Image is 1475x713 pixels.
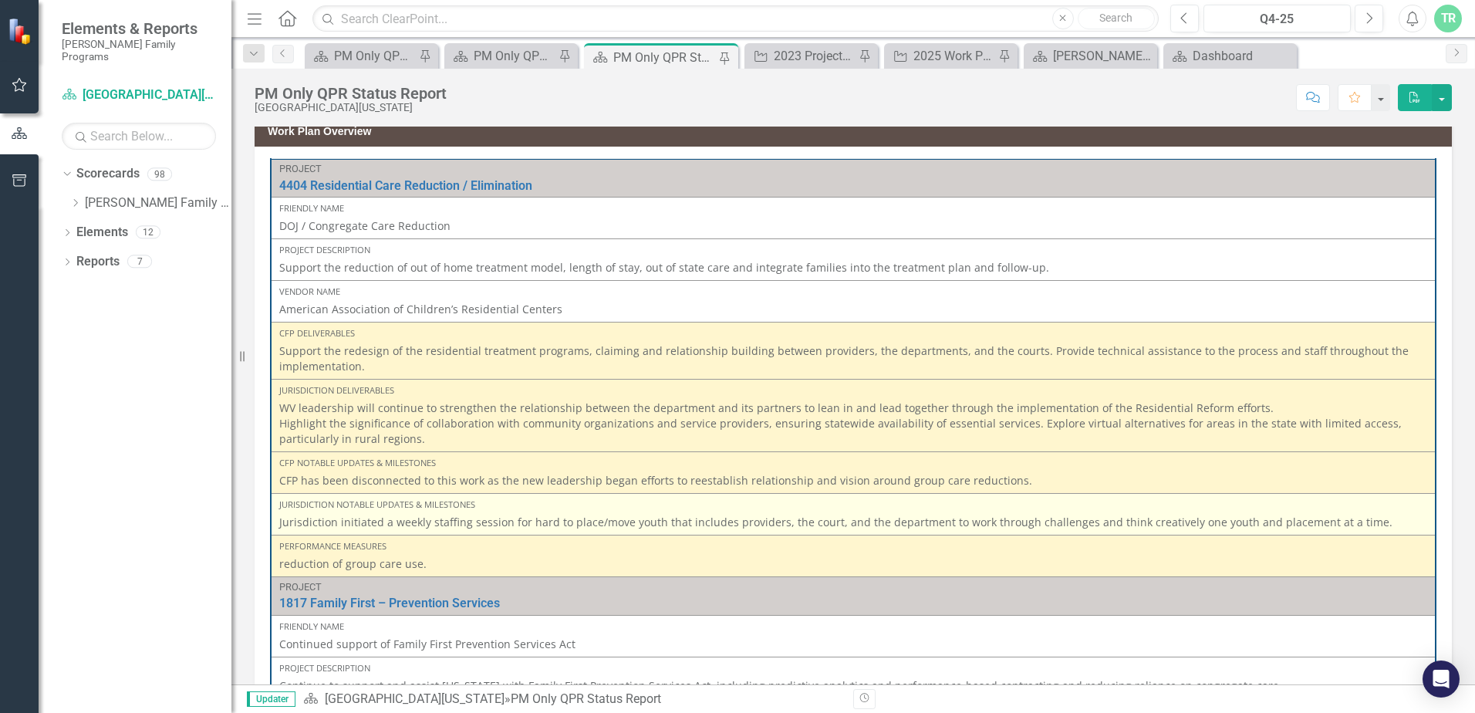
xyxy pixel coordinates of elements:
[1193,46,1293,66] div: Dashboard
[279,620,1427,633] div: Friendly Name
[255,85,447,102] div: PM Only QPR Status Report
[1423,661,1460,698] div: Open Intercom Messenger
[85,194,231,212] a: [PERSON_NAME] Family Programs
[271,323,1436,380] td: Double-Click to Edit
[271,198,1436,239] td: Double-Click to Edit
[888,46,994,66] a: 2025 Work Plan/QPR
[913,46,994,66] div: 2025 Work Plan/QPR
[1099,12,1132,24] span: Search
[279,164,1427,174] div: Project
[255,102,447,113] div: [GEOGRAPHIC_DATA][US_STATE]
[613,48,715,67] div: PM Only QPR Status Report
[247,691,295,707] span: Updater
[62,19,216,38] span: Elements & Reports
[76,253,120,271] a: Reports
[1203,5,1351,32] button: Q4-25
[325,691,505,706] a: [GEOGRAPHIC_DATA][US_STATE]
[136,226,160,239] div: 12
[271,452,1436,494] td: Double-Click to Edit
[8,18,35,45] img: ClearPoint Strategy
[279,662,1427,674] div: Project Description
[1053,46,1153,66] div: [PERSON_NAME] Overview
[309,46,415,66] a: PM Only QPR Status Report
[271,577,1436,616] td: Double-Click to Edit Right Click for Context Menu
[1434,5,1462,32] button: TR
[279,327,1427,340] div: CFP Deliverables
[279,343,1427,374] p: Support the redesign of the residential treatment programs, claiming and relationship building be...
[271,159,1436,198] td: Double-Click to Edit Right Click for Context Menu
[511,691,661,706] div: PM Only QPR Status Report
[62,38,216,63] small: [PERSON_NAME] Family Programs
[279,457,1427,469] div: CFP Notable Updates & Milestones
[279,302,562,316] span: American Association of Children’s Residential Centers
[312,5,1159,32] input: Search ClearPoint...
[279,400,1427,447] p: WV leadership will continue to strengthen the relationship between the department and its partner...
[448,46,555,66] a: PM Only QPR Status Report
[279,286,1427,298] div: Vendor Name
[279,202,1427,215] div: Friendly Name
[279,540,1427,552] div: Performance Measures
[62,123,216,150] input: Search Below...
[1167,46,1293,66] a: Dashboard
[279,678,1427,694] p: Continue to support and assist [US_STATE] with Family First Prevention Services Act, including pr...
[271,239,1436,281] td: Double-Click to Edit
[76,165,140,183] a: Scorecards
[334,46,415,66] div: PM Only QPR Status Report
[279,384,1427,397] div: Jurisdiction Deliverables
[279,582,1427,593] div: Project
[147,167,172,181] div: 98
[271,494,1436,536] td: Double-Click to Edit
[76,224,128,242] a: Elements
[1078,8,1155,29] button: Search
[127,255,152,269] div: 7
[279,473,1427,488] p: CFP has been disconnected to this work as the new leadership began efforts to reestablish relatio...
[279,515,1427,530] p: Jurisdiction initiated a weekly staffing session for hard to place/move youth that includes provi...
[1209,10,1345,29] div: Q4-25
[268,126,1444,137] h3: Work Plan Overview
[279,244,1427,256] div: Project Description
[279,498,1427,511] div: Jurisdiction Notable Updates & Milestones
[279,637,575,651] span: Continued support of Family First Prevention Services Act
[1028,46,1153,66] a: [PERSON_NAME] Overview
[271,281,1436,323] td: Double-Click to Edit
[279,556,1427,572] p: reduction of group care use.
[279,218,451,233] span: DOJ / Congregate Care Reduction
[279,260,1427,275] p: Support the reduction of out of home treatment model, length of stay, out of state care and integ...
[271,615,1436,657] td: Double-Click to Edit
[748,46,855,66] a: 2023 Project Overview_SC2
[774,46,855,66] div: 2023 Project Overview_SC2
[279,596,1427,610] a: 1817 Family First – Prevention Services
[271,380,1436,452] td: Double-Click to Edit
[279,179,1427,193] a: 4404 Residential Care Reduction / Elimination
[271,536,1436,577] td: Double-Click to Edit
[271,657,1436,698] td: Double-Click to Edit
[303,691,842,708] div: »
[62,86,216,104] a: [GEOGRAPHIC_DATA][US_STATE]
[474,46,555,66] div: PM Only QPR Status Report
